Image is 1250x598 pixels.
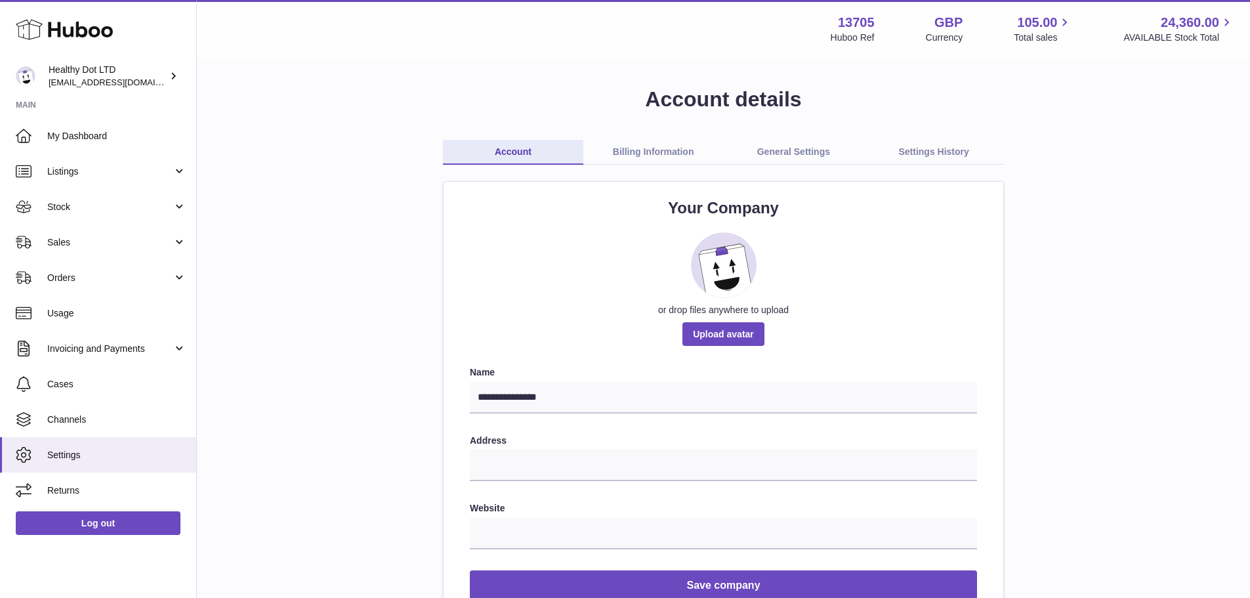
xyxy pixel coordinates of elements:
[691,232,757,298] img: placeholder_image.svg
[49,64,167,89] div: Healthy Dot LTD
[47,165,173,178] span: Listings
[724,140,864,165] a: General Settings
[47,272,173,284] span: Orders
[926,32,963,44] div: Currency
[838,14,875,32] strong: 13705
[682,322,764,346] span: Upload avatar
[1123,14,1234,44] a: 24,360.00 AVAILABLE Stock Total
[470,304,977,316] div: or drop files anywhere to upload
[934,14,963,32] strong: GBP
[218,85,1229,114] h1: Account details
[1014,14,1072,44] a: 105.00 Total sales
[47,484,186,497] span: Returns
[49,77,193,87] span: [EMAIL_ADDRESS][DOMAIN_NAME]
[16,511,180,535] a: Log out
[831,32,875,44] div: Huboo Ref
[1017,14,1057,32] span: 105.00
[470,502,977,515] label: Website
[47,343,173,355] span: Invoicing and Payments
[47,449,186,461] span: Settings
[47,307,186,320] span: Usage
[470,366,977,379] label: Name
[1014,32,1072,44] span: Total sales
[864,140,1004,165] a: Settings History
[1161,14,1219,32] span: 24,360.00
[16,66,35,86] img: internalAdmin-13705@internal.huboo.com
[47,414,186,426] span: Channels
[47,201,173,213] span: Stock
[1123,32,1234,44] span: AVAILABLE Stock Total
[47,130,186,142] span: My Dashboard
[470,198,977,219] h2: Your Company
[583,140,724,165] a: Billing Information
[443,140,583,165] a: Account
[470,435,977,447] label: Address
[47,236,173,249] span: Sales
[47,378,186,391] span: Cases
